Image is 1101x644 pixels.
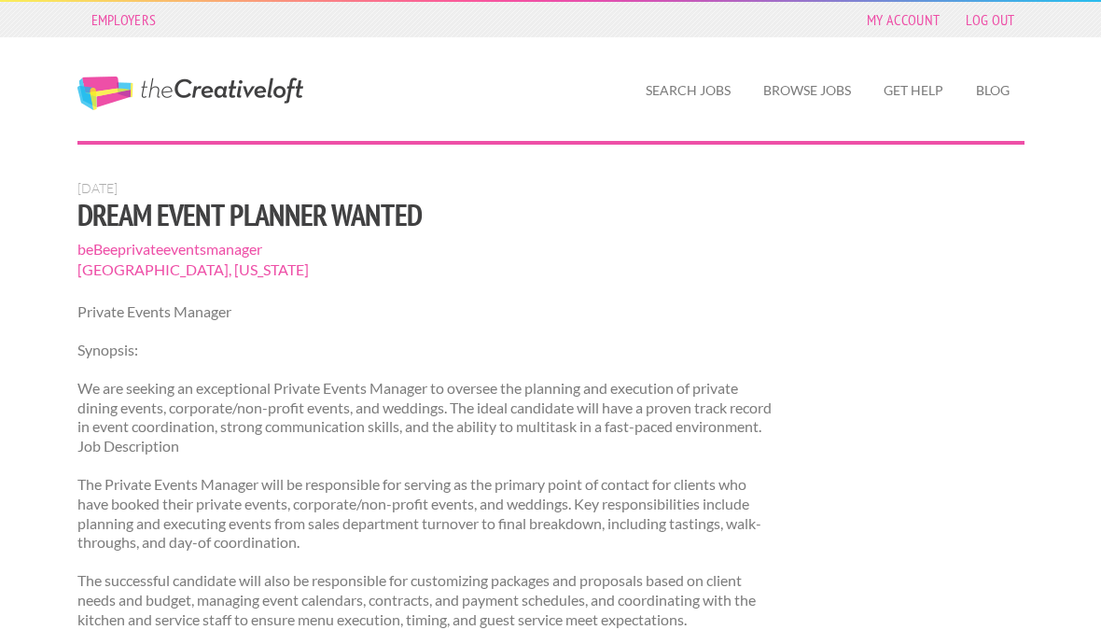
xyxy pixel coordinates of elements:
p: Private Events Manager [77,302,780,322]
p: The Private Events Manager will be responsible for serving as the primary point of contact for cl... [77,475,780,553]
a: Blog [961,69,1024,112]
a: Get Help [869,69,958,112]
a: The Creative Loft [77,77,303,110]
span: [DATE] [77,180,118,196]
span: beBeeprivateeventsmanager [77,239,780,259]
p: Synopsis: [77,341,780,360]
p: We are seeking an exceptional Private Events Manager to oversee the planning and execution of pri... [77,379,780,456]
p: The successful candidate will also be responsible for customizing packages and proposals based on... [77,571,780,629]
a: Browse Jobs [748,69,866,112]
a: Log Out [956,7,1024,33]
h1: Dream Event Planner Wanted [77,198,780,231]
span: [GEOGRAPHIC_DATA], [US_STATE] [77,259,780,280]
a: My Account [857,7,949,33]
a: Search Jobs [631,69,746,112]
a: Employers [82,7,166,33]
